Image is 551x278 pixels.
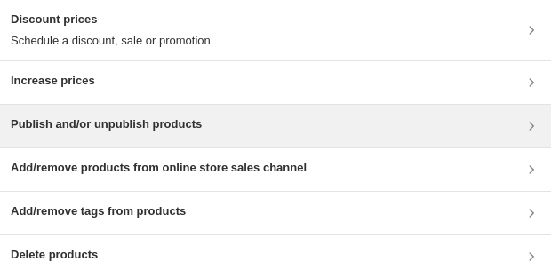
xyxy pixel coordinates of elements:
[11,159,307,177] h3: Add/remove products from online store sales channel
[11,246,98,264] h3: Delete products
[11,32,211,50] p: Schedule a discount, sale or promotion
[11,11,211,28] h3: Discount prices
[11,203,186,220] h3: Add/remove tags from products
[11,72,95,90] h3: Increase prices
[11,115,202,133] h3: Publish and/or unpublish products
